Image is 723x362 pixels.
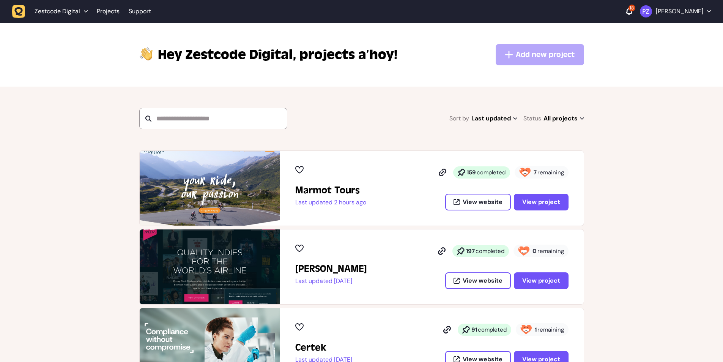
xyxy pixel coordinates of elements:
[628,5,635,11] div: 18
[295,341,352,354] h2: Certek
[523,113,541,124] span: Status
[522,278,560,284] span: View project
[471,326,477,334] strong: 91
[466,247,475,255] strong: 197
[140,151,280,226] img: Marmot Tours
[516,49,575,60] span: Add new project
[537,326,564,334] span: remaining
[467,169,476,176] strong: 159
[514,272,569,289] button: View project
[535,326,537,334] strong: 1
[534,169,537,176] strong: 7
[35,8,80,15] span: Zestcode Digital
[129,8,151,15] a: Support
[12,5,92,18] button: Zestcode Digital
[463,278,502,284] span: View website
[445,272,511,289] button: View website
[496,44,584,65] button: Add new project
[656,8,703,15] p: [PERSON_NAME]
[543,113,584,124] span: All projects
[445,194,511,210] button: View website
[522,199,560,205] span: View project
[478,326,507,334] span: completed
[295,263,367,275] h2: Penny Black
[471,113,517,124] span: Last updated
[514,194,569,210] button: View project
[97,5,120,18] a: Projects
[139,46,153,61] img: hi-hand
[158,46,397,64] p: projects a’hoy!
[140,229,280,304] img: Penny Black
[477,169,506,176] span: completed
[158,46,296,64] span: Zestcode Digital
[463,199,502,205] span: View website
[449,113,469,124] span: Sort by
[295,277,367,285] p: Last updated [DATE]
[532,247,537,255] strong: 0
[537,169,564,176] span: remaining
[476,247,504,255] span: completed
[295,199,366,206] p: Last updated 2 hours ago
[640,5,652,17] img: Paris Zisis
[295,184,366,196] h2: Marmot Tours
[640,5,711,17] button: [PERSON_NAME]
[537,247,564,255] span: remaining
